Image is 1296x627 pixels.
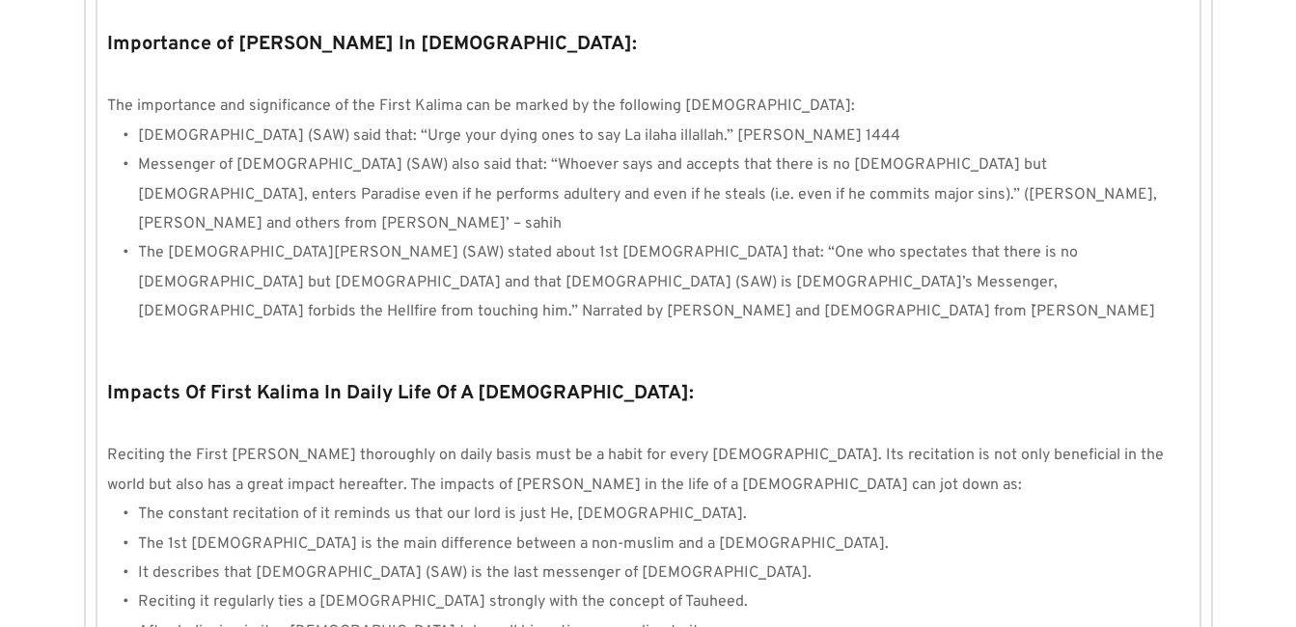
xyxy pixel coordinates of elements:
[138,563,812,583] span: It describes that [DEMOGRAPHIC_DATA] (SAW) is the last messenger of [DEMOGRAPHIC_DATA].
[107,32,637,57] strong: Importance of [PERSON_NAME] In [DEMOGRAPHIC_DATA]:
[107,381,694,406] strong: Impacts Of First Kalima In Daily Life Of A [DEMOGRAPHIC_DATA]:
[138,592,748,612] span: Reciting it regularly ties a [DEMOGRAPHIC_DATA] strongly with the concept of Tauheed.
[138,126,900,146] span: [DEMOGRAPHIC_DATA] (SAW) said that: “Urge your dying ones to say La ilaha illallah.” [PERSON_NAME...
[107,96,855,116] span: The importance and significance of the First Kalima can be marked by the following [DEMOGRAPHIC_D...
[138,504,747,524] span: The constant recitation of it reminds us that our lord is just He, [DEMOGRAPHIC_DATA].
[138,534,889,554] span: The 1st [DEMOGRAPHIC_DATA] is the main difference between a non-muslim and a [DEMOGRAPHIC_DATA].
[138,243,1155,321] span: The [DEMOGRAPHIC_DATA][PERSON_NAME] (SAW) stated about 1st [DEMOGRAPHIC_DATA] that: “One who spec...
[138,155,1161,233] span: Messenger of [DEMOGRAPHIC_DATA] (SAW) also said that: “Whoever says and accepts that there is no ...
[107,446,1168,494] span: Reciting the First [PERSON_NAME] thoroughly on daily basis must be a habit for every [DEMOGRAPHIC...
